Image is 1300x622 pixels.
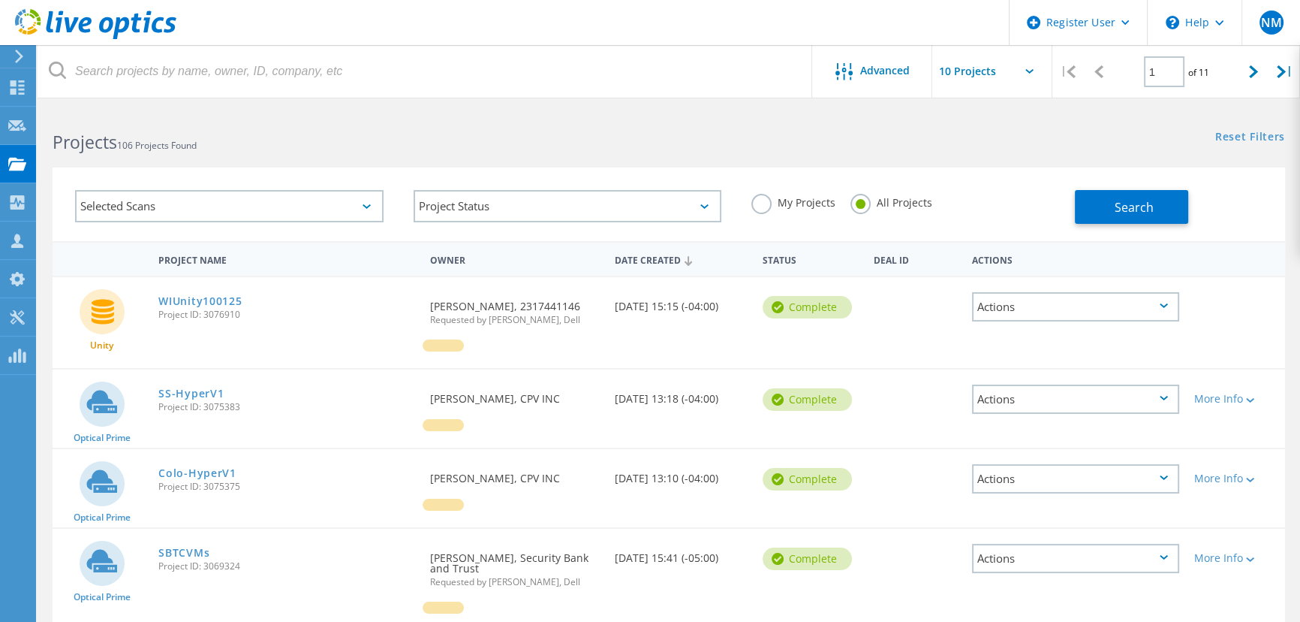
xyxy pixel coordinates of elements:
span: Optical Prime [74,513,131,522]
span: NM [1260,17,1281,29]
div: [DATE] 15:15 (-04:00) [607,277,755,327]
div: [DATE] 13:18 (-04:00) [607,370,755,419]
a: Colo-HyperV1 [158,468,236,479]
a: SS-HyperV1 [158,388,224,399]
div: Date Created [607,245,755,273]
a: WIUnity100125 [158,296,242,306]
input: Search projects by name, owner, ID, company, etc [38,45,813,98]
div: Selected Scans [75,190,384,222]
span: Requested by [PERSON_NAME], Dell [430,316,600,325]
div: Actions [972,385,1179,414]
div: Actions [972,544,1179,573]
div: Actions [972,292,1179,322]
div: | [1269,45,1300,98]
a: Live Optics Dashboard [15,32,176,42]
div: [PERSON_NAME], 2317441146 [423,277,607,340]
span: Project ID: 3069324 [158,562,414,571]
div: Complete [763,388,852,411]
span: Requested by [PERSON_NAME], Dell [430,578,600,587]
div: Project Status [414,190,722,222]
div: Complete [763,296,852,319]
span: Advanced [860,65,910,76]
span: of 11 [1188,66,1209,79]
svg: \n [1166,16,1179,29]
label: All Projects [850,194,932,208]
span: Optical Prime [74,593,131,602]
div: Actions [972,464,1179,494]
div: Complete [763,548,852,570]
label: My Projects [751,194,835,208]
div: More Info [1194,553,1277,563]
div: [DATE] 15:41 (-05:00) [607,529,755,578]
div: Owner [423,245,607,273]
div: [PERSON_NAME], CPV INC [423,370,607,419]
div: Deal Id [866,245,964,273]
a: SBTCVMs [158,548,209,558]
b: Projects [53,130,117,154]
div: Status [755,245,866,273]
div: [DATE] 13:10 (-04:00) [607,449,755,499]
span: Search [1115,199,1154,216]
div: Actions [964,245,1187,273]
span: Project ID: 3076910 [158,310,414,319]
div: Complete [763,468,852,491]
div: [PERSON_NAME], Security Bank and Trust [423,529,607,602]
div: | [1052,45,1083,98]
div: More Info [1194,394,1277,404]
a: Reset Filters [1215,131,1285,144]
div: [PERSON_NAME], CPV INC [423,449,607,499]
div: Project Name [151,245,422,273]
span: 106 Projects Found [117,139,197,152]
span: Project ID: 3075375 [158,482,414,491]
div: More Info [1194,473,1277,484]
span: Optical Prime [74,433,131,442]
span: Project ID: 3075383 [158,403,414,412]
span: Unity [90,341,113,350]
button: Search [1075,190,1188,224]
